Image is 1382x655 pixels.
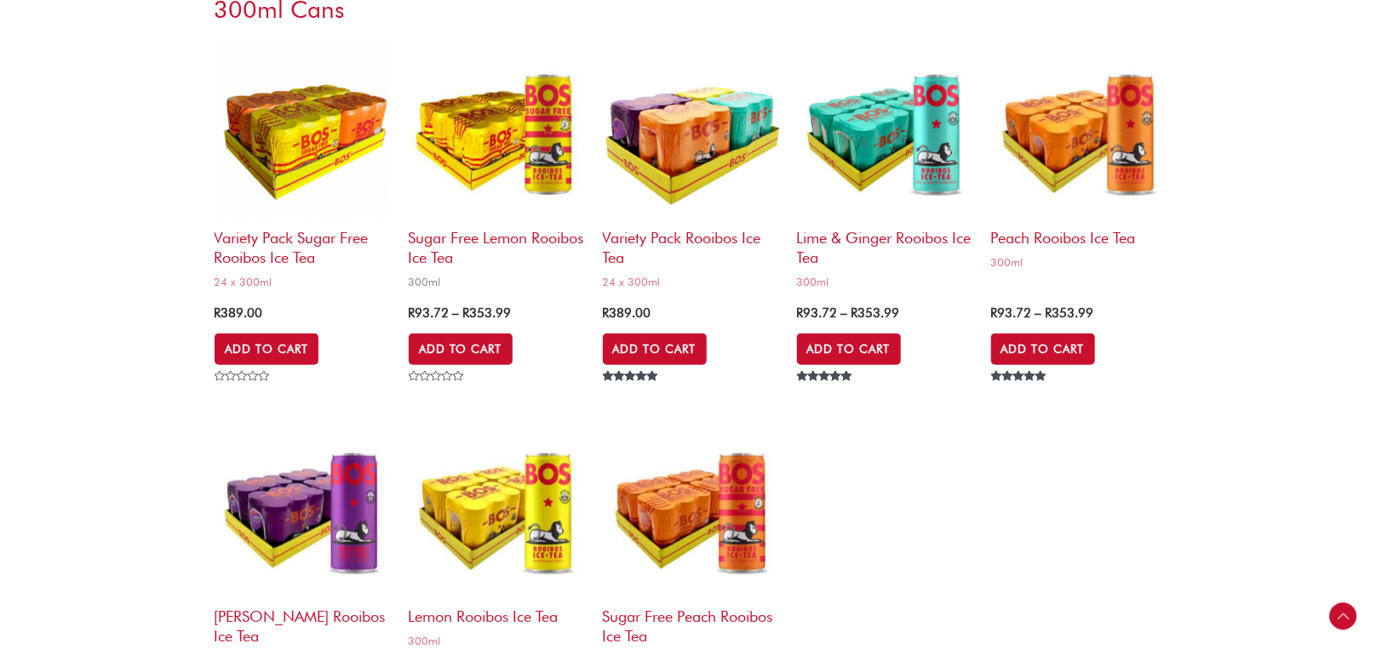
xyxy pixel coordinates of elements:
[409,219,586,268] h2: Sugar Free Lemon Rooibos Ice Tea
[797,333,901,364] a: Select options for “Lime & Ginger Rooibos Ice Tea”
[797,371,856,420] span: Rated out of 5
[991,43,1168,276] a: Peach Rooibos Ice Tea300ml
[409,421,586,654] a: Lemon Rooibos Ice Tea300ml
[797,305,838,321] bdi: 93.72
[991,219,1168,248] h2: Peach Rooibos Ice Tea
[215,219,392,268] h2: Variety Pack Sugar Free Rooibos Ice Tea
[797,43,974,219] img: Lime & Ginger Rooibos Ice Tea
[409,275,586,289] span: 300ml
[453,305,460,321] span: –
[409,598,586,626] h2: Lemon Rooibos Ice Tea
[603,219,780,268] h2: Variety Pack Rooibos Ice Tea
[603,305,610,321] span: R
[797,275,974,289] span: 300ml
[463,305,470,321] span: R
[603,43,780,219] img: Variety Pack Rooibos Ice Tea
[603,371,662,420] span: Rated out of 5
[409,305,450,321] bdi: 93.72
[409,421,586,598] img: Lemon Rooibos Ice Tea
[409,305,416,321] span: R
[991,305,1032,321] bdi: 93.72
[603,43,780,295] a: Variety Pack Rooibos Ice Tea24 x 300ml
[1035,305,1042,321] span: –
[603,598,780,646] h2: Sugar Free Peach Rooibos Ice Tea
[991,333,1095,364] a: Select options for “Peach Rooibos Ice Tea”
[463,305,512,321] bdi: 353.99
[991,305,998,321] span: R
[215,421,392,598] img: Berry Rooibos Ice Tea
[797,219,974,268] h2: Lime & Ginger Rooibos Ice Tea
[409,634,586,648] span: 300ml
[409,333,513,364] a: Select options for “Sugar Free Lemon Rooibos Ice Tea”
[215,275,392,289] span: 24 x 300ml
[215,43,392,219] img: variety pack sugar free rooibos ice tea
[852,305,858,321] span: R
[215,305,263,321] bdi: 389.00
[991,255,1168,270] span: 300ml
[852,305,900,321] bdi: 353.99
[1046,305,1052,321] span: R
[215,43,392,295] a: Variety Pack Sugar Free Rooibos Ice Tea24 x 300ml
[991,371,1050,420] span: Rated out of 5
[215,333,318,364] a: Add to cart: “Variety Pack Sugar Free Rooibos Ice Tea”
[215,305,221,321] span: R
[797,305,804,321] span: R
[409,43,586,295] a: Sugar Free Lemon Rooibos Ice Tea300ml
[215,598,392,646] h2: [PERSON_NAME] Rooibos Ice Tea
[1046,305,1094,321] bdi: 353.99
[603,275,780,289] span: 24 x 300ml
[991,43,1168,219] img: Peach Rooibos Ice Tea
[603,333,707,364] a: Add to cart: “Variety Pack Rooibos Ice Tea”
[603,305,651,321] bdi: 389.00
[797,43,974,295] a: Lime & Ginger Rooibos Ice Tea300ml
[841,305,848,321] span: –
[409,43,586,219] img: sugar free lemon rooibos ice tea
[603,421,780,598] img: Sugar Free Peach Rooibos Ice Tea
